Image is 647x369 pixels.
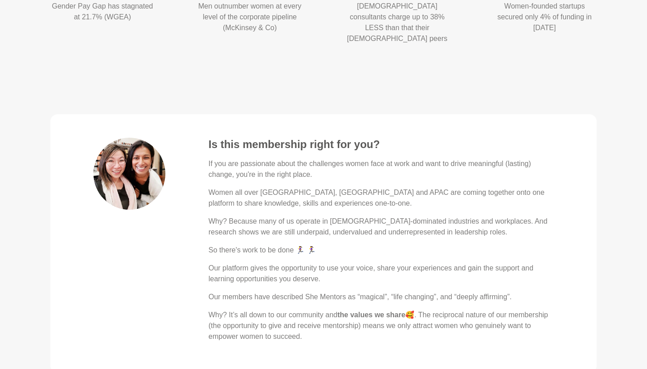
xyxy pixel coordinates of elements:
[208,138,554,151] h4: Is this membership right for you?
[345,1,449,44] p: [DEMOGRAPHIC_DATA] consultants charge up to 38% LESS than that their [DEMOGRAPHIC_DATA] peers
[208,310,554,342] p: Why? It’s all down to our community and 🥰. The reciprocal nature of our membership (the opportuni...
[208,216,554,238] p: Why? Because many of us operate in [DEMOGRAPHIC_DATA]-dominated industries and workplaces. And re...
[337,311,405,319] strong: the values we share
[208,158,554,180] p: If you are passionate about the challenges women face at work and want to drive meaningful (lasti...
[208,263,554,284] p: Our platform gives the opportunity to use your voice, share your experiences and gain the support...
[208,187,554,209] p: Women all over [GEOGRAPHIC_DATA], [GEOGRAPHIC_DATA] and APAC are coming together onto one platfor...
[492,1,597,33] p: Women-founded startups secured only 4% of funding in [DATE]
[208,292,554,302] p: Our members have described She Mentors as “magical”, “life changing”, and “deeply affirming”.
[50,1,155,22] p: Gender Pay Gap has stagnated at 21.7% (WGEA)
[208,245,554,256] p: So there's work to be done 🏃‍♀️ 🏃‍♀️
[198,1,302,33] p: Men outnumber women at every level of the corporate pipeline (McKinsey & Co)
